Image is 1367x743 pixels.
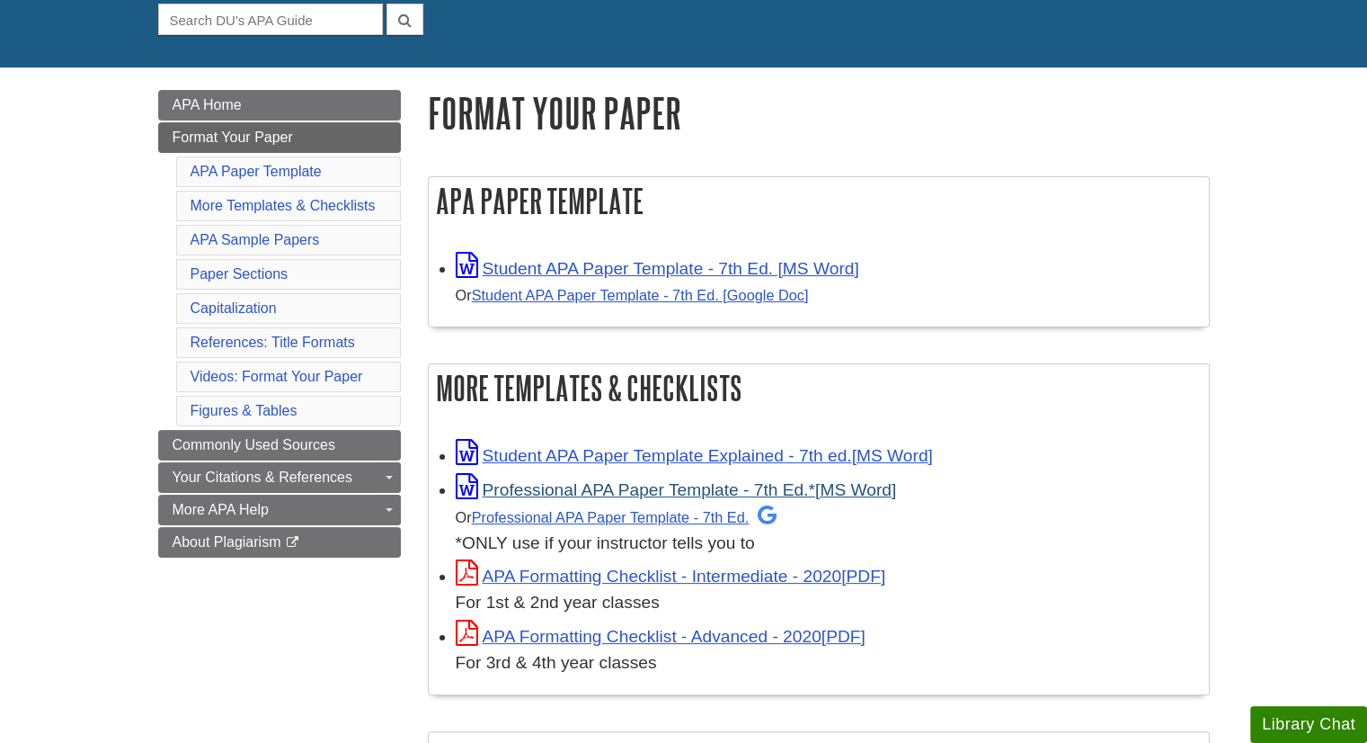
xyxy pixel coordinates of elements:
small: Or [456,509,777,525]
span: Format Your Paper [173,130,293,145]
span: Your Citations & References [173,470,352,485]
span: Commonly Used Sources [173,437,335,452]
a: Format Your Paper [158,122,401,153]
span: About Plagiarism [173,534,281,550]
a: Professional APA Paper Template - 7th Ed. [472,509,777,525]
a: Your Citations & References [158,462,401,493]
a: Link opens in new window [456,446,933,465]
i: This link opens in a new window [285,537,300,549]
a: More APA Help [158,495,401,525]
a: Figures & Tables [191,403,297,418]
button: Library Chat [1250,706,1367,743]
input: Search DU's APA Guide [158,4,383,35]
a: Link opens in new window [456,567,886,586]
h1: Format Your Paper [428,90,1210,136]
a: APA Paper Template [191,164,322,179]
div: *ONLY use if your instructor tells you to [456,504,1200,557]
a: Link opens in new window [456,259,859,278]
div: For 3rd & 4th year classes [456,650,1200,676]
a: Capitalization [191,300,277,316]
a: Link opens in new window [456,480,897,499]
h2: More Templates & Checklists [429,364,1209,412]
a: More Templates & Checklists [191,198,376,213]
small: Or [456,287,809,303]
h2: APA Paper Template [429,177,1209,225]
a: References: Title Formats [191,335,355,350]
a: About Plagiarism [158,527,401,558]
div: Guide Page Menu [158,90,401,558]
a: Commonly Used Sources [158,430,401,461]
a: Videos: Format Your Paper [191,369,363,384]
span: APA Home [173,97,242,112]
a: Student APA Paper Template - 7th Ed. [Google Doc] [472,287,809,303]
a: APA Home [158,90,401,121]
a: APA Sample Papers [191,232,320,247]
a: Link opens in new window [456,627,865,646]
div: For 1st & 2nd year classes [456,590,1200,616]
a: Paper Sections [191,266,288,282]
span: More APA Help [173,502,269,517]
